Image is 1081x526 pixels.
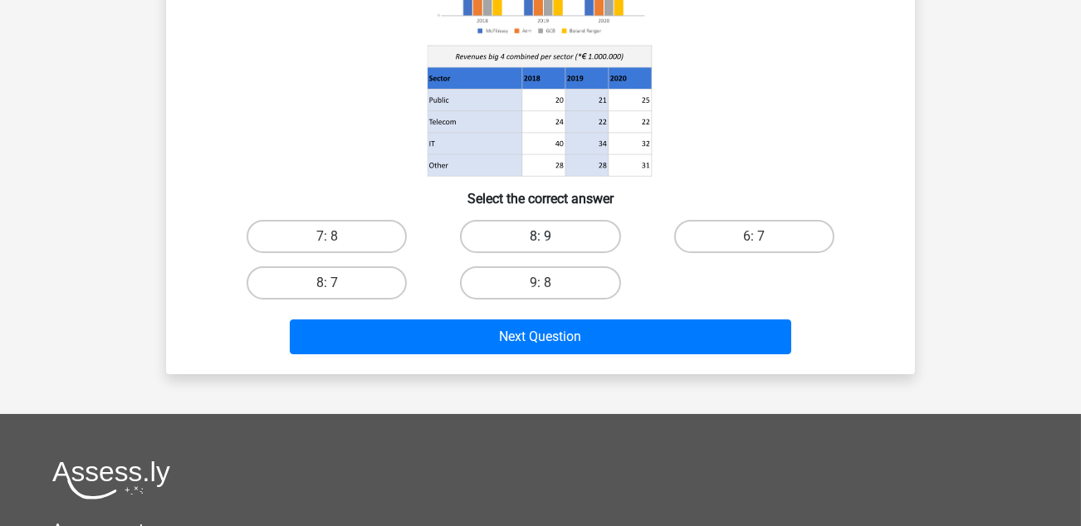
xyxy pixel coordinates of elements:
label: 8: 9 [460,220,620,253]
button: Next Question [290,319,792,354]
label: 9: 8 [460,266,620,300]
h6: Select the correct answer [193,178,888,207]
label: 7: 8 [247,220,407,253]
img: Assessly logo [52,460,170,499]
label: 8: 7 [247,266,407,300]
label: 6: 7 [674,220,834,253]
